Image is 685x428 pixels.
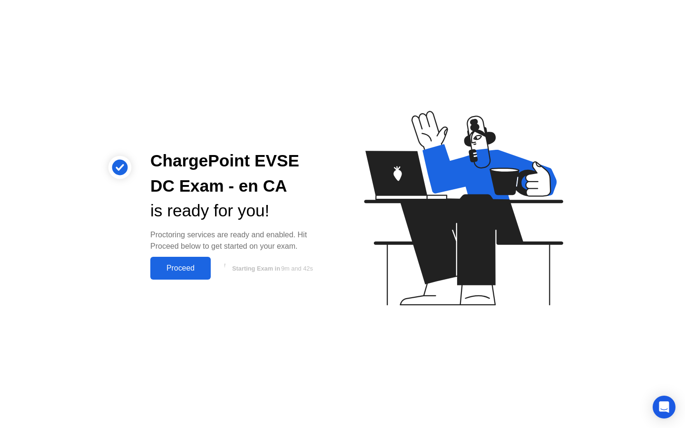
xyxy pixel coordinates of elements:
[281,265,313,272] span: 9m and 42s
[215,259,327,277] button: Starting Exam in9m and 42s
[653,396,675,418] div: Open Intercom Messenger
[150,148,327,199] div: ChargePoint EVSE DC Exam - en CA
[153,264,208,272] div: Proceed
[150,229,327,252] div: Proctoring services are ready and enabled. Hit Proceed below to get started on your exam.
[150,257,211,280] button: Proceed
[150,198,327,224] div: is ready for you!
